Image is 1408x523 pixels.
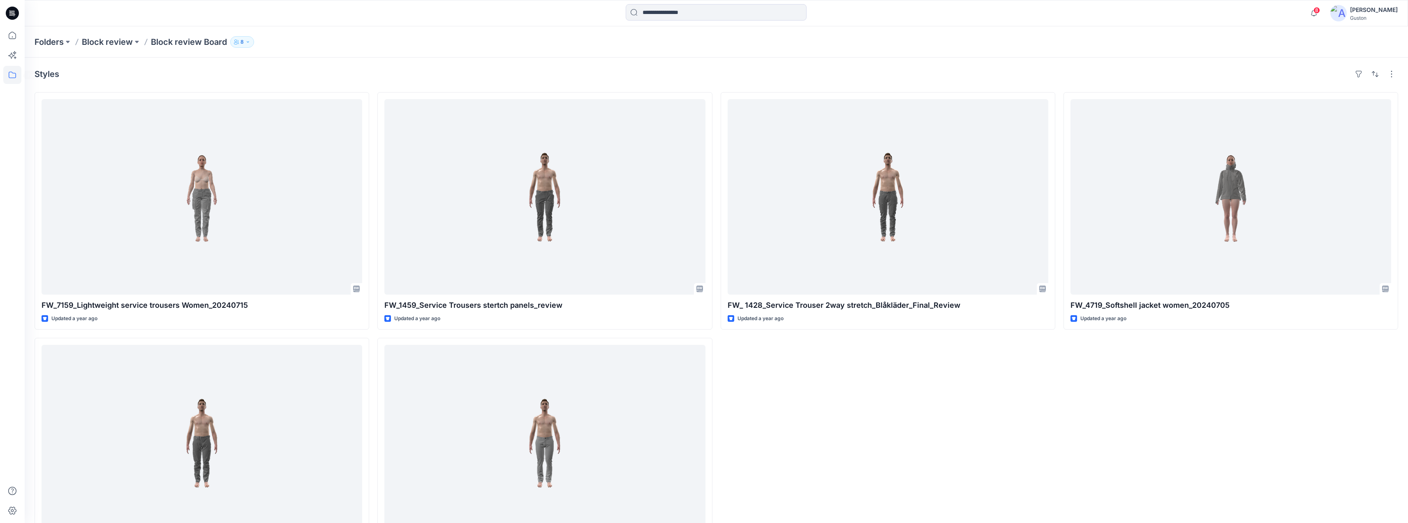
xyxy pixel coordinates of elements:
p: Updated a year ago [1080,314,1126,323]
a: FW_4719_Softshell jacket women_20240705 [1070,99,1391,295]
img: avatar [1330,5,1347,21]
p: Updated a year ago [738,314,784,323]
p: Updated a year ago [51,314,97,323]
h4: Styles [35,69,59,79]
a: Block review [82,36,133,48]
span: 8 [1313,7,1320,14]
button: 8 [230,36,254,48]
p: 8 [240,37,244,46]
a: FW_7159_Lightweight service trousers Women_20240715 [42,99,362,295]
p: FW_7159_Lightweight service trousers Women_20240715 [42,300,362,311]
p: FW_1459_Service Trousers stertch panels_review [384,300,705,311]
p: FW_ 1428_Service Trouser 2way stretch_Blåkläder_Final_Review [728,300,1048,311]
a: FW_1459_Service Trousers stertch panels_review [384,99,705,295]
div: Guston [1350,15,1398,21]
div: [PERSON_NAME] [1350,5,1398,15]
a: FW_ 1428_Service Trouser 2way stretch_Blåkläder_Final_Review [728,99,1048,295]
a: Folders [35,36,64,48]
p: Updated a year ago [394,314,440,323]
p: FW_4719_Softshell jacket women_20240705 [1070,300,1391,311]
p: Block review Board [151,36,227,48]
